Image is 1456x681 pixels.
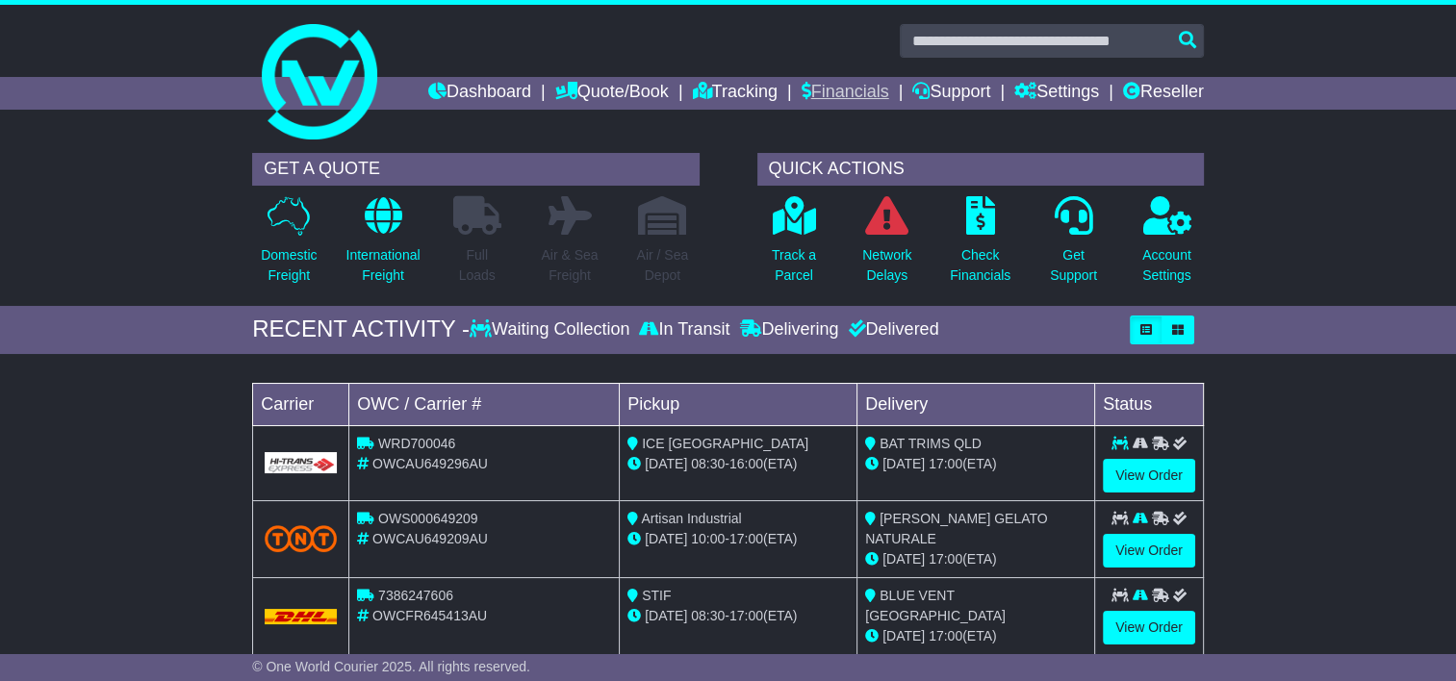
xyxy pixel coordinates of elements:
span: 17:00 [929,456,962,471]
td: Pickup [620,383,857,425]
p: International Freight [345,245,420,286]
div: RECENT ACTIVITY - [252,315,470,343]
span: 17:00 [729,608,763,623]
img: GetCarrierServiceLogo [265,452,337,473]
span: [DATE] [645,531,687,546]
span: 17:00 [729,531,763,546]
a: Track aParcel [771,195,817,296]
div: (ETA) [865,549,1086,569]
span: ICE [GEOGRAPHIC_DATA] [642,436,808,451]
p: Track a Parcel [772,245,816,286]
span: [DATE] [645,456,687,471]
span: 17:00 [929,551,962,567]
a: View Order [1103,534,1195,567]
span: [DATE] [882,456,925,471]
span: [DATE] [882,628,925,643]
span: 08:30 [691,456,725,471]
p: Check Financials [950,245,1010,286]
td: Delivery [857,383,1095,425]
span: OWCFR645413AU [372,608,487,623]
div: Waiting Collection [470,319,634,340]
a: Dashboard [428,77,531,110]
a: View Order [1103,459,1195,492]
span: Artisan Industrial [641,511,741,526]
p: Domestic Freight [261,245,317,286]
a: AccountSettings [1141,195,1192,296]
a: Tracking [692,77,777,110]
div: Delivering [734,319,843,340]
div: (ETA) [865,454,1086,474]
img: TNT_Domestic.png [265,525,337,551]
a: Quote/Book [555,77,669,110]
div: QUICK ACTIONS [757,153,1204,186]
span: OWCAU649296AU [372,456,488,471]
a: Reseller [1123,77,1204,110]
a: Support [912,77,990,110]
img: DHL.png [265,609,337,624]
span: OWCAU649209AU [372,531,488,546]
a: DomesticFreight [260,195,318,296]
span: 17:00 [929,628,962,643]
a: Financials [802,77,889,110]
span: WRD700046 [378,436,455,451]
div: - (ETA) [627,454,849,474]
p: Get Support [1050,245,1097,286]
span: STIF [642,588,671,603]
div: Delivered [843,319,938,340]
p: Air / Sea Depot [636,245,688,286]
a: GetSupport [1049,195,1098,296]
a: NetworkDelays [861,195,912,296]
span: OWS000649209 [378,511,478,526]
a: InternationalFreight [345,195,421,296]
a: Settings [1014,77,1099,110]
a: CheckFinancials [949,195,1011,296]
span: BAT TRIMS QLD [880,436,982,451]
div: - (ETA) [627,529,849,549]
div: GET A QUOTE [252,153,699,186]
p: Account Settings [1142,245,1191,286]
span: [PERSON_NAME] GELATO NATURALE [865,511,1047,546]
span: 10:00 [691,531,725,546]
span: 16:00 [729,456,763,471]
span: BLUE VENT [GEOGRAPHIC_DATA] [865,588,1006,623]
p: Air & Sea Freight [541,245,598,286]
span: [DATE] [645,608,687,623]
p: Network Delays [862,245,911,286]
td: OWC / Carrier # [349,383,620,425]
div: - (ETA) [627,606,849,626]
p: Full Loads [453,245,501,286]
span: 7386247606 [378,588,453,603]
div: In Transit [634,319,734,340]
span: © One World Courier 2025. All rights reserved. [252,659,530,674]
a: View Order [1103,611,1195,644]
span: [DATE] [882,551,925,567]
td: Status [1095,383,1204,425]
td: Carrier [253,383,349,425]
div: (ETA) [865,626,1086,646]
span: 08:30 [691,608,725,623]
